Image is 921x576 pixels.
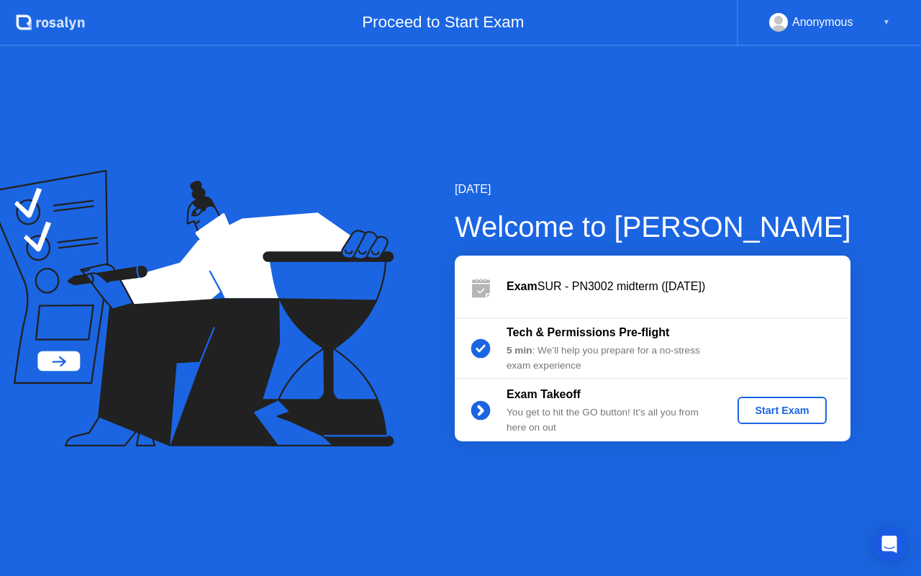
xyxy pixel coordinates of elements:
[743,405,820,416] div: Start Exam
[455,181,851,198] div: [DATE]
[507,405,714,435] div: You get to hit the GO button! It’s all you from here on out
[507,343,714,373] div: : We’ll help you prepare for a no-stress exam experience
[507,326,669,338] b: Tech & Permissions Pre-flight
[507,280,537,292] b: Exam
[507,345,532,356] b: 5 min
[455,205,851,248] div: Welcome to [PERSON_NAME]
[507,278,850,295] div: SUR - PN3002 midterm ([DATE])
[738,397,826,424] button: Start Exam
[883,13,890,32] div: ▼
[872,527,907,562] div: Open Intercom Messenger
[792,13,853,32] div: Anonymous
[507,388,581,400] b: Exam Takeoff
